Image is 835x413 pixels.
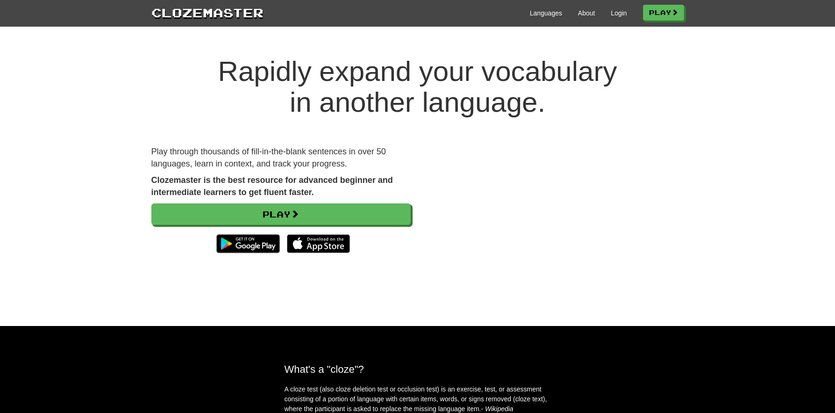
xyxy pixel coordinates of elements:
[611,8,627,18] a: Login
[287,234,350,253] img: Download_on_the_App_Store_Badge_US-UK_135x40-25178aeef6eb6b83b96f5f2d004eda3bffbb37122de64afbaef7...
[530,8,562,18] a: Languages
[151,203,411,225] a: Play
[643,5,684,21] a: Play
[212,230,284,258] img: Get it on Google Play
[285,363,551,375] h2: What's a "cloze"?
[151,175,393,197] strong: Clozemaster is the best resource for advanced beginner and intermediate learners to get fluent fa...
[481,405,514,413] em: - Wikipedia
[151,4,264,21] a: Clozemaster
[151,146,411,170] p: Play through thousands of fill-in-the-blank sentences in over 50 languages, learn in context, and...
[578,8,595,18] a: About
